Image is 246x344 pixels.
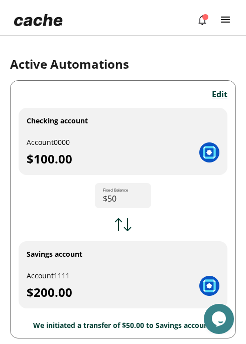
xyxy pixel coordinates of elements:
[27,284,199,300] div: $200.00
[221,17,230,23] img: Burger Icon
[19,241,227,308] button: Savings accountAccount1111$200.00Bank Logo
[19,320,227,330] p: We initiated a transfer of $50.00 to Savings account.
[204,304,236,334] iframe: chat widget
[10,56,129,72] p: Active Automations
[27,249,82,259] div: Savings account
[114,217,132,233] img: Arrows Icon
[14,14,63,26] img: Cache Logo
[199,142,219,162] img: Bank Logo
[199,276,219,296] img: Bank Logo
[212,89,227,100] button: Edit
[103,187,129,193] p: Fixed Balance
[196,14,208,26] img: Active Notification Icon
[19,108,227,175] button: Checking accountAccount0000$100.00Bank Logo
[27,151,199,167] div: $100.00
[27,271,199,280] div: Account 1111
[27,116,88,125] div: Checking account
[27,137,199,147] div: Account 0000
[95,183,151,208] div: $50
